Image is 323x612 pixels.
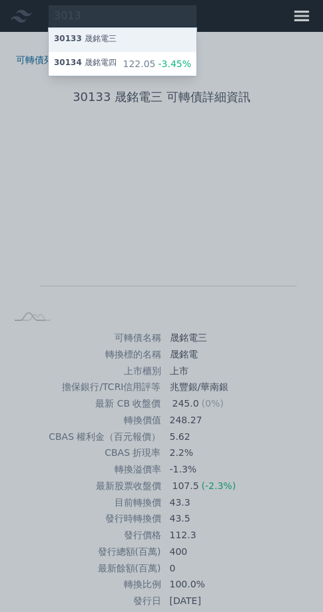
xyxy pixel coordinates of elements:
[54,33,117,47] div: 晟銘電三
[49,28,196,52] a: 30133晟銘電三
[155,58,191,69] span: -3.45%
[54,57,117,70] div: 晟銘電四
[123,57,191,70] div: 122.05
[54,58,82,67] span: 30134
[54,34,82,43] span: 30133
[49,52,196,76] a: 30134晟銘電四 122.05-3.45%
